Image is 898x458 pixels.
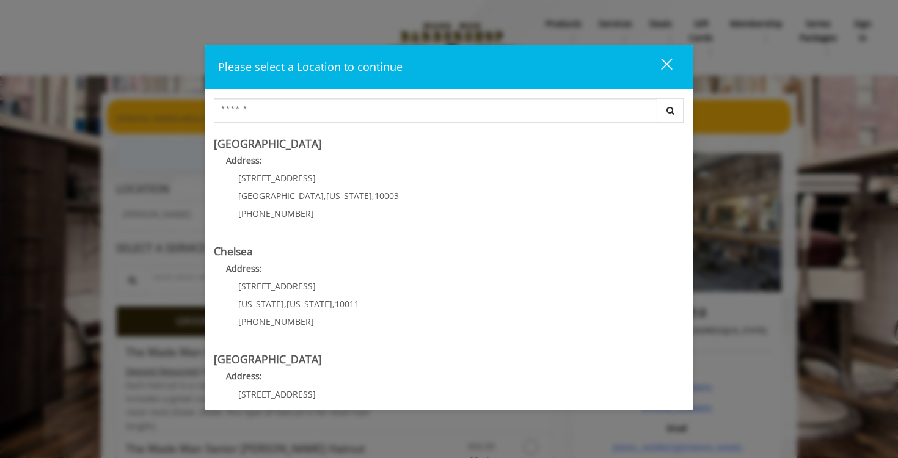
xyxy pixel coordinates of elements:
[214,136,322,151] b: [GEOGRAPHIC_DATA]
[332,298,335,310] span: ,
[226,370,262,382] b: Address:
[214,352,322,366] b: [GEOGRAPHIC_DATA]
[324,190,326,202] span: ,
[214,98,684,129] div: Center Select
[663,106,677,115] i: Search button
[335,298,359,310] span: 10011
[374,190,399,202] span: 10003
[238,280,316,292] span: [STREET_ADDRESS]
[638,54,680,79] button: close dialog
[326,190,372,202] span: [US_STATE]
[647,57,671,76] div: close dialog
[287,298,332,310] span: [US_STATE]
[218,59,403,74] span: Please select a Location to continue
[284,298,287,310] span: ,
[238,190,324,202] span: [GEOGRAPHIC_DATA]
[238,316,314,327] span: [PHONE_NUMBER]
[226,263,262,274] b: Address:
[214,244,253,258] b: Chelsea
[238,298,284,310] span: [US_STATE]
[226,154,262,166] b: Address:
[238,388,316,400] span: [STREET_ADDRESS]
[372,190,374,202] span: ,
[238,208,314,219] span: [PHONE_NUMBER]
[214,98,657,123] input: Search Center
[238,172,316,184] span: [STREET_ADDRESS]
